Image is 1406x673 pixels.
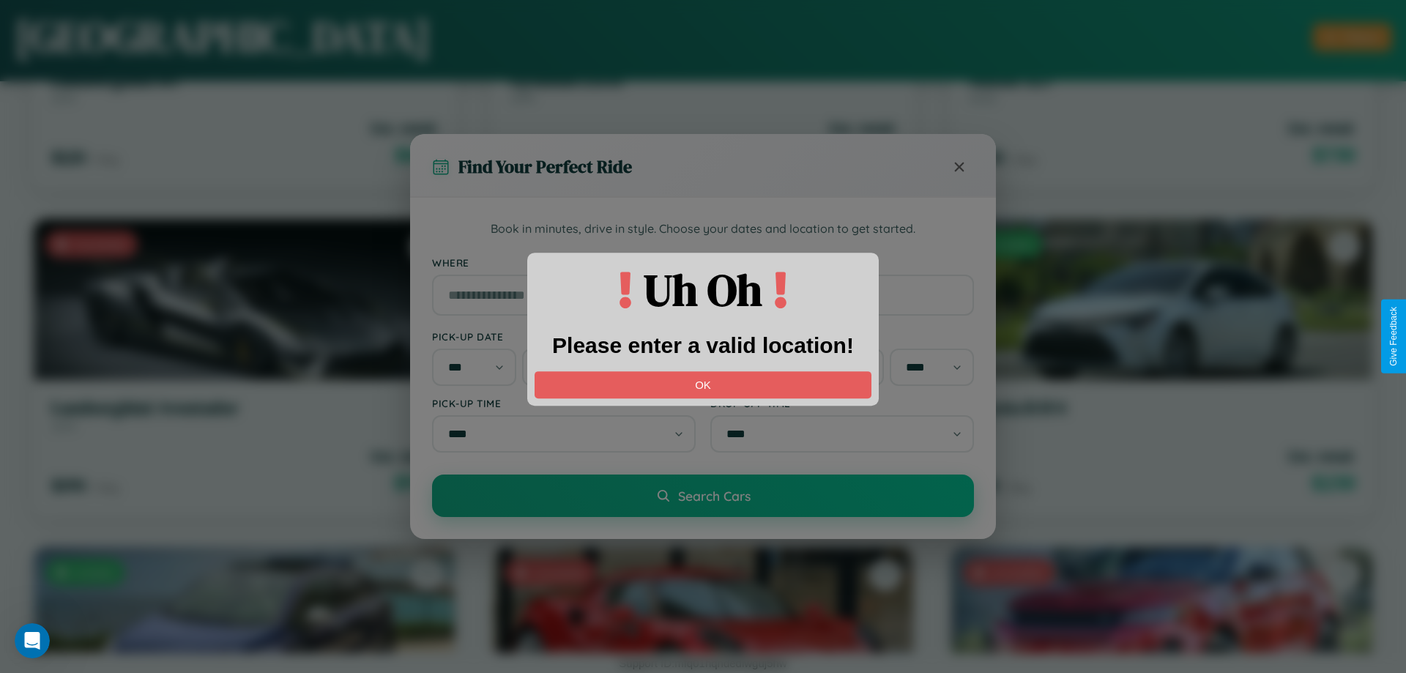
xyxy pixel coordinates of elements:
[458,155,632,179] h3: Find Your Perfect Ride
[710,397,974,409] label: Drop-off Time
[432,397,696,409] label: Pick-up Time
[432,256,974,269] label: Where
[432,220,974,239] p: Book in minutes, drive in style. Choose your dates and location to get started.
[710,330,974,343] label: Drop-off Date
[678,488,751,504] span: Search Cars
[432,330,696,343] label: Pick-up Date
